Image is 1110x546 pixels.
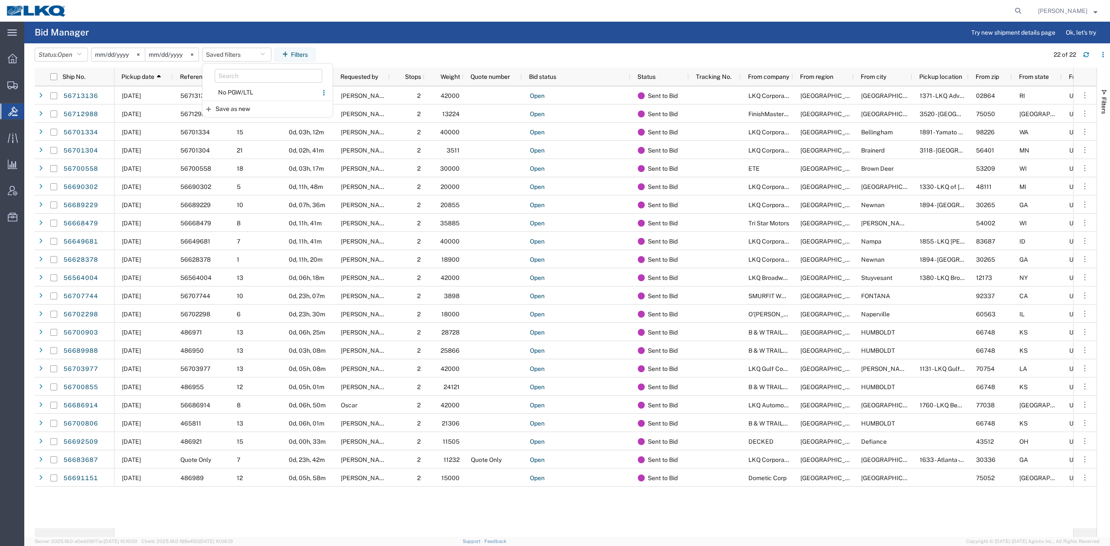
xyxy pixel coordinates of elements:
span: 66748 [976,329,995,336]
span: 2 [417,238,421,245]
span: Sent to Bid [648,323,678,341]
a: 56703977 [63,362,98,376]
span: Pickup location [919,73,962,80]
span: 13 [237,365,243,372]
a: 56700855 [63,380,98,394]
span: 98226 [976,129,995,136]
a: Open [529,453,545,467]
span: Matt Harvey [1038,6,1087,16]
span: Sent to Bid [648,123,678,141]
span: LKQ Corporation [748,183,795,190]
span: US [1069,147,1077,154]
span: 1330 - LKQ of Michigan - Belleville Mi [920,183,1064,190]
span: LKQ Corporation [748,256,795,263]
span: FONTANA [861,292,890,299]
span: Quote number [470,73,510,80]
span: Sent to Bid [648,159,678,178]
span: 0d, 23h, 07m [289,292,325,299]
span: Sent to Bid [648,87,678,105]
span: 56707744 [180,292,210,299]
span: Grand Prairie [861,110,923,117]
span: 18900 [441,256,460,263]
span: Filters [1100,97,1107,114]
span: 09/09/2025 [122,365,141,372]
span: US [1069,238,1077,245]
span: 20000 [441,183,460,190]
span: GA [1019,256,1028,263]
span: 30265 [976,256,995,263]
a: Support [463,539,484,544]
span: 54002 [976,220,995,227]
span: 92337 [976,292,995,299]
span: O'Reilly DC Naperville [748,311,833,318]
button: [PERSON_NAME] [1038,6,1098,16]
span: Mark Tabor [341,147,390,154]
span: US [1069,311,1077,318]
span: North America [800,256,862,263]
span: Newnan [861,256,885,263]
span: 0d, 03h, 12m [289,129,324,136]
span: 0d, 11h, 41m [289,220,322,227]
span: Reference [180,73,209,80]
span: WA [1019,129,1028,136]
span: Sent to Bid [648,341,678,360]
span: WI [1019,220,1027,227]
a: 56689229 [63,198,98,212]
span: 02864 [976,92,995,99]
span: US [1069,220,1077,227]
span: 2 [417,274,421,281]
span: Tracking No. [696,73,731,80]
span: 48111 [976,183,992,190]
span: 0d, 07h, 36m [289,201,325,208]
span: 56401 [976,147,994,154]
a: 56692509 [63,435,98,449]
span: Brandi McCourt [341,220,390,227]
span: 25866 [441,347,460,354]
span: Stops [397,73,421,80]
span: KS [1019,347,1028,354]
span: 1891 - Yamato Engine Specialists [920,129,1009,136]
a: 56701334 [63,126,98,140]
span: Sent to Bid [648,287,678,305]
span: ID [1019,238,1025,245]
span: 1855 - LKQ Barger Auto Parts - Boise ID [920,238,1056,245]
span: North America [800,110,862,117]
span: B & W TRAILER HITCHES, INC. [748,347,834,354]
span: 66748 [976,347,995,354]
span: 2 [417,201,421,208]
span: MI [1019,183,1026,190]
span: 3520 - Grand Prairie [920,110,1000,117]
a: Open [529,344,545,358]
span: 83687 [976,238,995,245]
span: Stuyvesant [861,274,892,281]
a: Open [529,89,545,103]
a: Open [529,326,545,340]
span: 21 [237,147,243,154]
span: Brandi McCourt [341,165,390,172]
span: Pickup date [121,73,154,80]
span: North America [800,311,862,318]
a: Open [529,180,545,194]
span: 09/05/2025 [122,110,141,117]
span: 28728 [441,329,460,336]
span: 2 [417,256,421,263]
span: 12173 [976,274,992,281]
span: 0d, 23h, 30m [289,311,325,318]
a: Open [529,126,545,140]
span: North America [800,292,862,299]
span: 10 [237,201,243,208]
span: 56700558 [180,165,211,172]
span: 09/05/2025 [122,147,141,154]
span: LKQ Corporation [748,238,795,245]
span: Open [58,51,72,58]
span: Requested by [340,73,378,80]
a: 56700903 [63,326,98,340]
img: logo [6,4,67,17]
span: 09/08/2025 [122,292,141,299]
span: Sent to Bid [648,305,678,323]
span: 42000 [441,92,460,99]
a: Open [529,253,545,267]
span: 486950 [180,347,204,354]
span: LKQ Corporation [748,92,795,99]
button: Status:Open [35,48,88,62]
